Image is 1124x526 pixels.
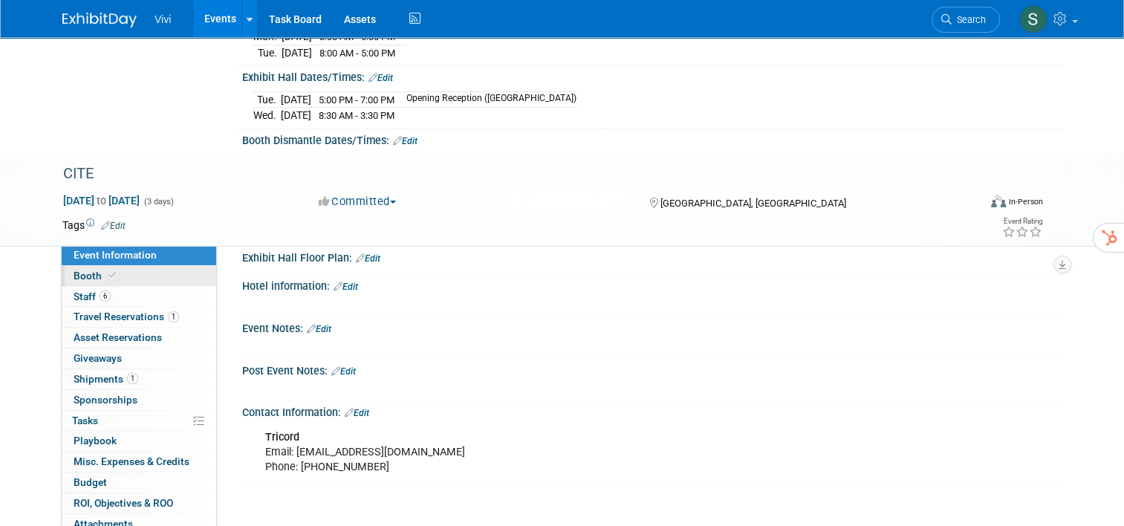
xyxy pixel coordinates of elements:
span: Tasks [72,415,98,426]
a: Edit [307,324,331,334]
a: Travel Reservations1 [62,307,216,327]
span: Travel Reservations [74,311,179,322]
span: Shipments [74,373,138,385]
a: Staff6 [62,287,216,307]
span: [GEOGRAPHIC_DATA], [GEOGRAPHIC_DATA] [660,198,846,209]
a: Event Information [62,245,216,265]
span: Playbook [74,435,117,447]
span: Asset Reservations [74,331,162,343]
span: Sponsorships [74,394,137,406]
a: Edit [393,136,418,146]
span: 5:00 PM - 7:00 PM [319,94,394,105]
img: ExhibitDay [62,13,137,27]
a: ROI, Objectives & ROO [62,493,216,513]
a: Booth [62,266,216,286]
div: Exhibit Hall Dates/Times: [242,66,1062,85]
a: Edit [331,366,356,377]
a: Asset Reservations [62,328,216,348]
div: Hotel information: [242,275,1062,294]
a: Misc. Expenses & Credits [62,452,216,472]
span: 6 [100,290,111,302]
td: [DATE] [281,108,311,123]
span: Event Information [74,249,157,261]
td: Tags [62,218,126,233]
div: CITE [58,160,960,187]
td: Opening Reception ([GEOGRAPHIC_DATA]) [397,91,576,108]
span: to [94,195,108,207]
div: Post Event Notes: [242,360,1062,379]
span: 1 [127,373,138,384]
span: Budget [74,476,107,488]
a: Edit [368,73,393,83]
a: Sponsorships [62,390,216,410]
div: Event Format [898,193,1043,215]
span: (3 days) [143,197,174,207]
td: Tue. [253,91,281,108]
b: Tricord [265,431,299,444]
span: Staff [74,290,111,302]
span: Search [952,14,986,25]
button: Committed [314,194,402,210]
div: Booth Dismantle Dates/Times: [242,129,1062,149]
div: Email: [EMAIL_ADDRESS][DOMAIN_NAME] Phone: [PHONE_NUMBER] [255,423,903,482]
div: In-Person [1008,196,1043,207]
span: [DATE] [DATE] [62,194,140,207]
span: Giveaways [74,352,122,364]
td: [DATE] [282,45,312,60]
span: 8:00 AM - 5:00 PM [319,48,395,59]
span: Misc. Expenses & Credits [74,455,189,467]
a: Budget [62,473,216,493]
a: Edit [345,408,369,418]
span: Booth [74,270,119,282]
td: [DATE] [281,91,311,108]
a: Shipments1 [62,369,216,389]
a: Edit [101,221,126,231]
a: Edit [356,253,380,264]
div: Exhibit Hall Floor Plan: [242,247,1062,266]
a: Tasks [62,411,216,431]
a: Giveaways [62,348,216,368]
i: Booth reservation complete [108,271,116,279]
img: Format-Inperson.png [991,195,1006,207]
img: Sandra Wimer [1019,5,1047,33]
td: Wed. [253,108,281,123]
td: Tue. [253,45,282,60]
span: 8:00 AM - 6:00 PM [319,31,395,42]
span: Vivi [155,13,171,25]
span: 8:30 AM - 3:30 PM [319,110,394,121]
a: Playbook [62,431,216,451]
a: Edit [334,282,358,292]
span: 1 [168,311,179,322]
span: ROI, Objectives & ROO [74,497,173,509]
div: Event Notes: [242,317,1062,337]
div: Contact Information: [242,401,1062,421]
div: Event Rating [1002,218,1042,225]
a: Search [932,7,1000,33]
